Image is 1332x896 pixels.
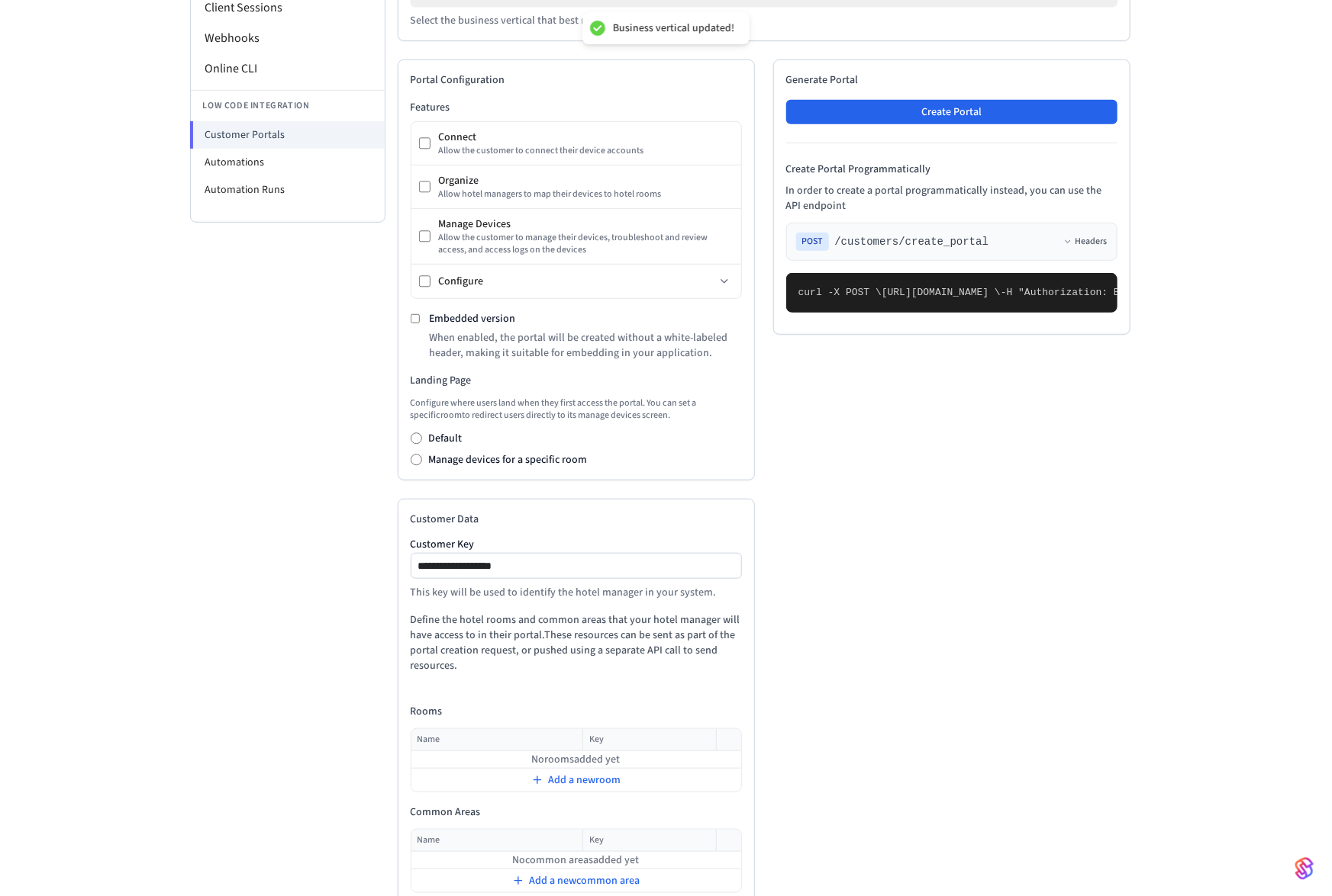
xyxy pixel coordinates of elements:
label: Embedded version [429,311,515,326]
p: This key will be used to identify the hotel manager in your system. [411,585,742,600]
p: In order to create a portal programmatically instead, you can use the API endpoint [786,183,1118,214]
p: Select the business vertical that best matches your product. [411,13,1118,28]
li: Automation Runs [191,176,385,204]
h3: Landing Page [411,373,742,388]
span: -H "Authorization: Bearer seam_api_key_123456" \ [1001,287,1286,298]
li: Automations [191,149,385,176]
label: Default [428,431,462,446]
td: No rooms added yet [411,751,741,769]
li: Low Code Integration [191,90,385,121]
th: Key [583,830,717,852]
h2: Customer Data [411,512,742,527]
h4: Rooms [411,704,742,719]
th: Key [583,729,717,751]
div: Allow the customer to connect their device accounts [438,145,733,157]
th: Name [411,830,583,852]
button: Create Portal [786,100,1118,124]
div: Allow the customer to manage their devices, troubleshoot and review access, and access logs on th... [438,232,733,256]
h2: Generate Portal [786,72,1118,88]
h2: Portal Configuration [411,72,742,88]
span: [URL][DOMAIN_NAME] \ [882,287,1001,298]
div: Configure [438,274,714,289]
li: Online CLI [191,53,385,84]
li: Customer Portals [190,121,385,149]
p: Configure where users land when they first access the portal. You can set a specific room to redi... [411,397,742,422]
div: Organize [438,173,733,188]
h4: Common Areas [411,804,742,820]
button: Headers [1063,236,1108,248]
span: /customers/create_portal [835,234,989,249]
li: Webhooks [191,23,385,53]
div: Manage Devices [438,217,733,232]
th: Name [411,729,583,751]
label: Customer Key [411,539,742,550]
h4: Create Portal Programmatically [786,162,1118,177]
label: Manage devices for a specific room [428,452,587,467]
div: Connect [438,130,733,145]
div: Allow hotel managers to map their devices to hotel rooms [438,188,733,201]
span: curl -X POST \ [798,287,882,298]
div: Business vertical updated! [613,21,734,35]
span: Add a new room [548,772,621,788]
h3: Features [411,100,742,115]
span: Add a new common area [529,873,640,888]
img: SeamLogoGradient.69752ec5.svg [1295,856,1314,881]
td: No common areas added yet [411,852,741,869]
p: When enabled, the portal will be created without a white-labeled header, making it suitable for e... [429,330,741,361]
span: POST [796,233,829,251]
p: Define the hotel rooms and common areas that your hotel manager will have access to in their port... [411,612,742,673]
